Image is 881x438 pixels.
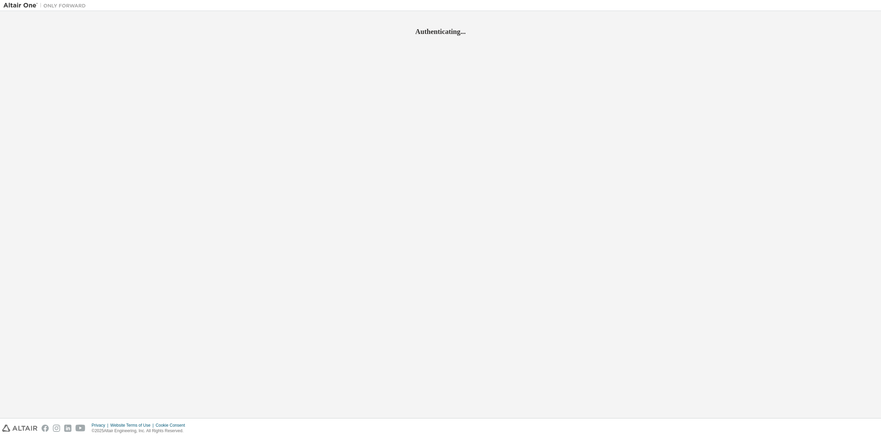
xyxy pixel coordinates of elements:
[92,423,110,428] div: Privacy
[110,423,156,428] div: Website Terms of Use
[76,425,85,432] img: youtube.svg
[156,423,189,428] div: Cookie Consent
[3,2,89,9] img: Altair One
[3,27,878,36] h2: Authenticating...
[53,425,60,432] img: instagram.svg
[42,425,49,432] img: facebook.svg
[64,425,71,432] img: linkedin.svg
[2,425,37,432] img: altair_logo.svg
[92,428,189,434] p: © 2025 Altair Engineering, Inc. All Rights Reserved.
